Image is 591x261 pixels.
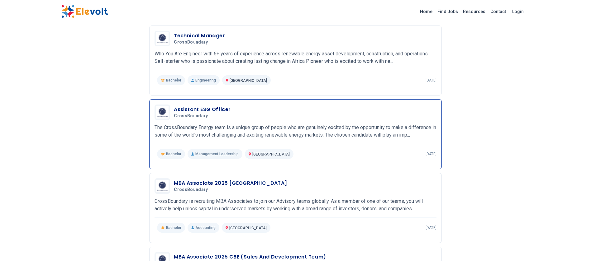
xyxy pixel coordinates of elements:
[426,151,436,156] p: [DATE]
[166,151,181,156] span: Bachelor
[426,78,436,83] p: [DATE]
[61,28,140,215] iframe: Advertisement
[155,178,436,233] a: CrossBoundaryMBA Associate 2025 [GEOGRAPHIC_DATA]CrossBoundaryCrossBoundary is recruiting MBA Ass...
[188,223,219,233] p: Accounting
[452,28,530,215] iframe: Advertisement
[174,40,208,45] span: CrossBoundary
[156,32,169,45] img: CrossBoundary
[174,106,231,113] h3: Assistant ESG Officer
[417,7,435,16] a: Home
[426,225,436,230] p: [DATE]
[560,231,591,261] iframe: Chat Widget
[252,152,290,156] span: [GEOGRAPHIC_DATA]
[155,124,436,139] p: The CrossBoundary Energy team is a unique group of people who are genuinely excited by the opport...
[174,179,287,187] h3: MBA Associate 2025 [GEOGRAPHIC_DATA]
[174,187,208,193] span: CrossBoundary
[166,225,181,230] span: Bachelor
[156,106,169,119] img: CrossBoundary
[61,5,108,18] img: Elevolt
[230,78,267,83] span: [GEOGRAPHIC_DATA]
[460,7,488,16] a: Resources
[435,7,460,16] a: Find Jobs
[174,113,208,119] span: CrossBoundary
[174,32,225,40] h3: Technical Manager
[174,253,326,261] h3: MBA Associate 2025 CBE (Sales And Development Team)
[229,226,267,230] span: [GEOGRAPHIC_DATA]
[156,180,169,192] img: CrossBoundary
[166,78,181,83] span: Bachelor
[155,105,436,159] a: CrossBoundaryAssistant ESG OfficerCrossBoundaryThe CrossBoundary Energy team is a unique group of...
[488,7,508,16] a: Contact
[508,5,527,18] a: Login
[188,75,220,85] p: Engineering
[155,198,436,212] p: CrossBoundary is recruiting MBA Associates to join our Advisory teams globally. As a member of on...
[155,31,436,85] a: CrossBoundaryTechnical ManagerCrossBoundaryWho You Are Engineer with 6+ years of experience acros...
[188,149,242,159] p: Management Leadership
[155,50,436,65] p: Who You Are Engineer with 6+ years of experience across renewable energy asset development, const...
